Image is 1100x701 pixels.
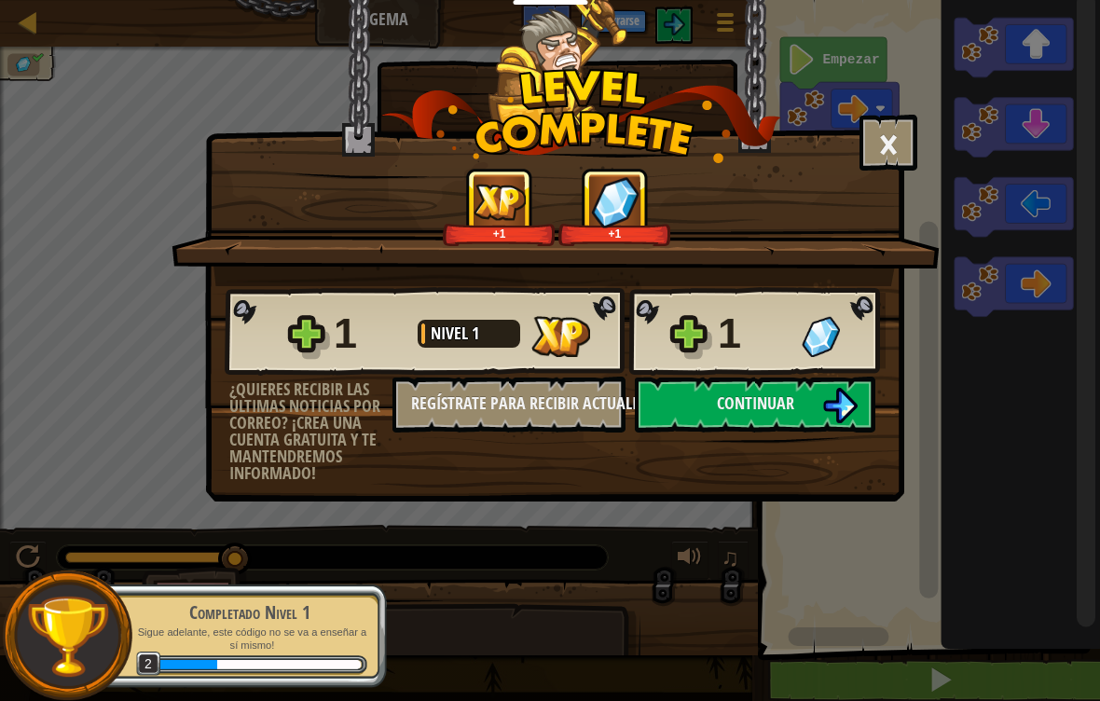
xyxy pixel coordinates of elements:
img: level_complete.png [381,69,781,163]
div: 1 [334,304,406,364]
div: 1 [718,304,791,364]
img: XP Ganada [474,184,526,220]
span: 2 [136,652,161,677]
img: Gemas Ganadas [591,176,639,227]
span: 1 [472,322,479,345]
div: ¿Quieres recibir las últimas noticias por correo? ¡Crea una cuenta gratuita y te mantendremos inf... [229,381,392,482]
button: Continuar [635,377,875,433]
img: XP Ganada [531,316,590,357]
p: Sigue adelante, este código no se va a enseñar a sí mismo! [132,625,367,653]
img: trophy.png [25,594,110,679]
img: Continuar [822,388,858,423]
div: Completado Nivel 1 [132,599,367,625]
div: +1 [562,227,667,241]
img: Gemas Ganadas [802,316,840,357]
span: Nivel [431,322,472,345]
button: × [859,115,917,171]
span: Continuar [717,392,794,415]
button: Regístrate para recibir actualizaciones [392,377,626,433]
div: +1 [447,227,552,241]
